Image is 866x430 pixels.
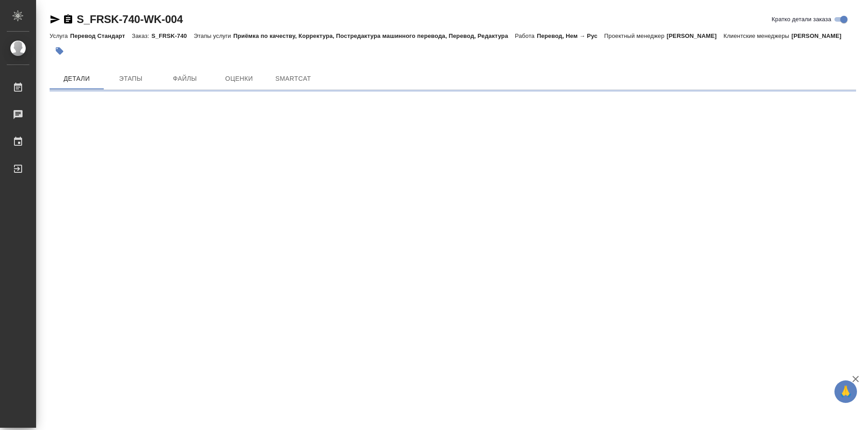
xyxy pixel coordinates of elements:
[604,32,667,39] p: Проектный менеджер
[834,380,857,403] button: 🙏
[515,32,537,39] p: Работа
[50,41,69,61] button: Добавить тэг
[152,32,194,39] p: S_FRSK-740
[163,73,207,84] span: Файлы
[772,15,831,24] span: Кратко детали заказа
[55,73,98,84] span: Детали
[537,32,604,39] p: Перевод, Нем → Рус
[792,32,848,39] p: [PERSON_NAME]
[217,73,261,84] span: Оценки
[70,32,132,39] p: Перевод Стандарт
[50,32,70,39] p: Услуга
[109,73,152,84] span: Этапы
[667,32,723,39] p: [PERSON_NAME]
[63,14,74,25] button: Скопировать ссылку
[272,73,315,84] span: SmartCat
[233,32,515,39] p: Приёмка по качеству, Корректура, Постредактура машинного перевода, Перевод, Редактура
[193,32,233,39] p: Этапы услуги
[838,382,853,401] span: 🙏
[77,13,183,25] a: S_FRSK-740-WK-004
[132,32,151,39] p: Заказ:
[723,32,792,39] p: Клиентские менеджеры
[50,14,60,25] button: Скопировать ссылку для ЯМессенджера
